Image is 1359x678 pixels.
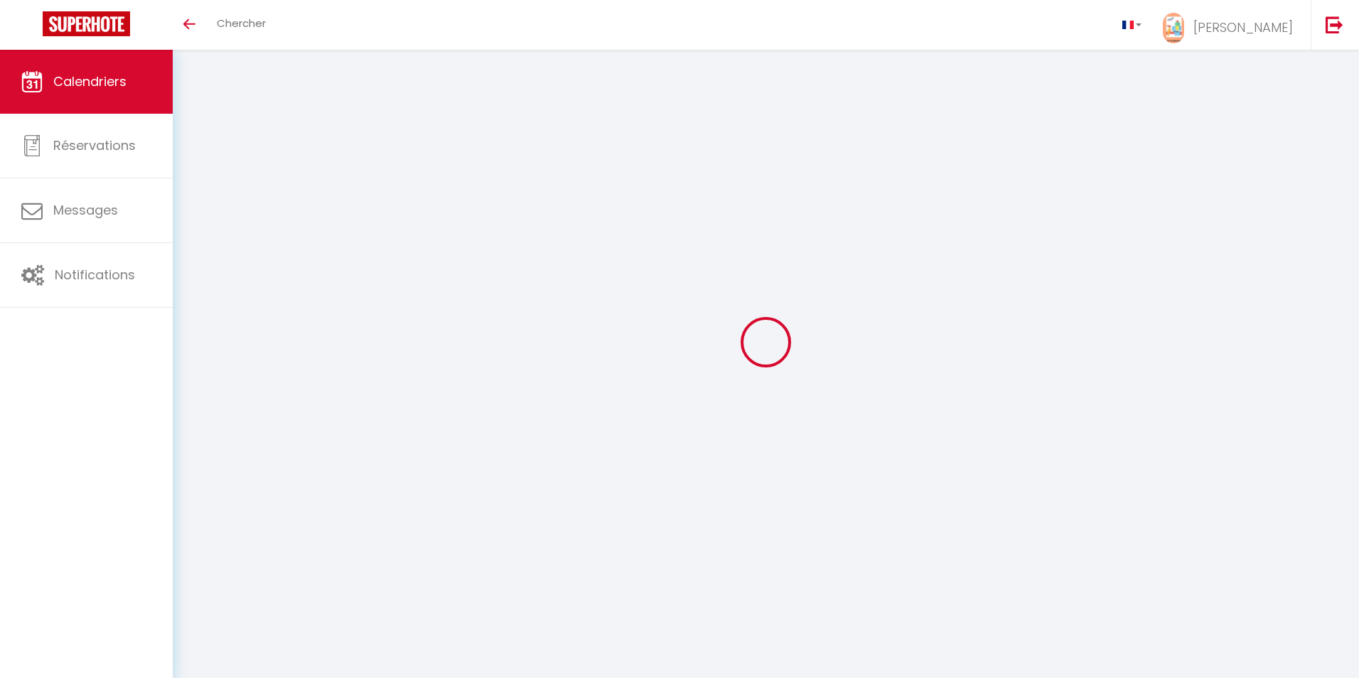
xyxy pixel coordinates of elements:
[217,16,266,31] span: Chercher
[1163,13,1184,43] img: ...
[1326,16,1343,33] img: logout
[53,136,136,154] span: Réservations
[43,11,130,36] img: Super Booking
[53,201,118,219] span: Messages
[53,72,127,90] span: Calendriers
[55,266,135,284] span: Notifications
[1193,18,1293,36] span: [PERSON_NAME]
